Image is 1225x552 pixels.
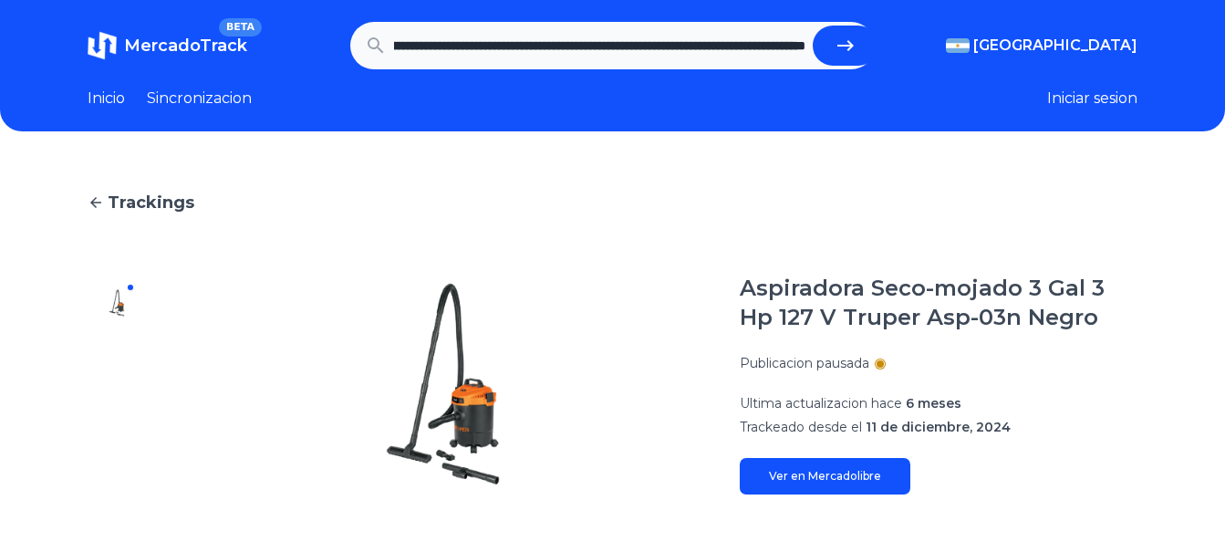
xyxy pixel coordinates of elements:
[147,88,252,109] a: Sincronizacion
[740,419,862,435] span: Trackeado desde el
[1047,88,1137,109] button: Iniciar sesion
[108,190,194,215] span: Trackings
[88,31,247,60] a: MercadoTrackBETA
[906,395,961,411] span: 6 meses
[946,38,970,53] img: Argentina
[88,88,125,109] a: Inicio
[740,395,902,411] span: Ultima actualizacion hace
[88,31,117,60] img: MercadoTrack
[866,419,1011,435] span: 11 de diciembre, 2024
[740,354,869,372] p: Publicacion pausada
[740,458,910,495] a: Ver en Mercadolibre
[946,35,1137,57] button: [GEOGRAPHIC_DATA]
[182,274,703,495] img: Aspiradora Seco-mojado 3 Gal 3 Hp 127 V Truper Asp-03n Negro
[219,18,262,36] span: BETA
[124,36,247,56] span: MercadoTrack
[102,288,131,318] img: Aspiradora Seco-mojado 3 Gal 3 Hp 127 V Truper Asp-03n Negro
[973,35,1137,57] span: [GEOGRAPHIC_DATA]
[88,190,1137,215] a: Trackings
[740,274,1137,332] h1: Aspiradora Seco-mojado 3 Gal 3 Hp 127 V Truper Asp-03n Negro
